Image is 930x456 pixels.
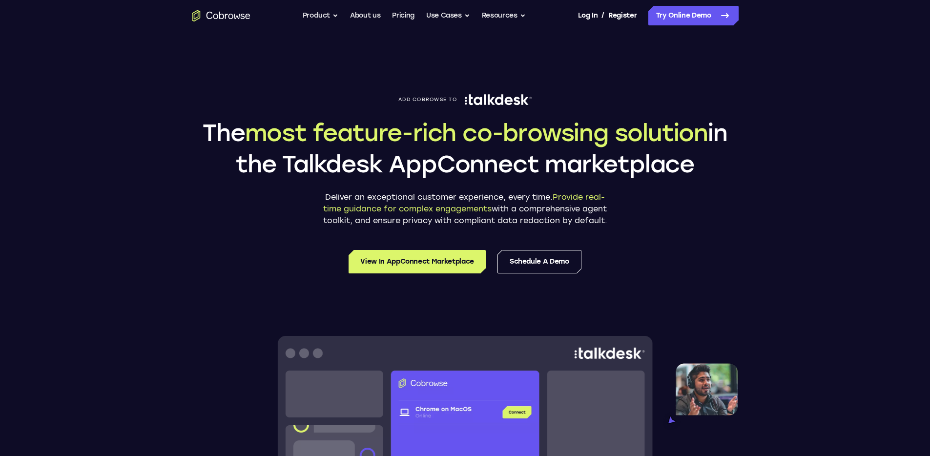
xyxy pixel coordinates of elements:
[497,250,581,273] a: Schedule a Demo
[578,6,598,25] a: Log In
[601,10,604,21] span: /
[245,119,708,147] span: most feature-rich co-browsing solution
[465,94,532,105] img: Talkdesk logo
[192,117,739,180] h1: The in the Talkdesk AppConnect marketplace
[648,6,739,25] a: Try Online Demo
[482,6,526,25] button: Resources
[350,6,380,25] a: About us
[426,6,470,25] button: Use Cases
[392,6,414,25] a: Pricing
[319,191,612,227] p: Deliver an exceptional customer experience, every time. with a comprehensive agent toolkit, and e...
[303,6,339,25] button: Product
[192,10,250,21] a: Go to the home page
[608,6,637,25] a: Register
[398,97,457,103] span: Add Cobrowse to
[349,250,486,273] a: View in AppConnect Marketplace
